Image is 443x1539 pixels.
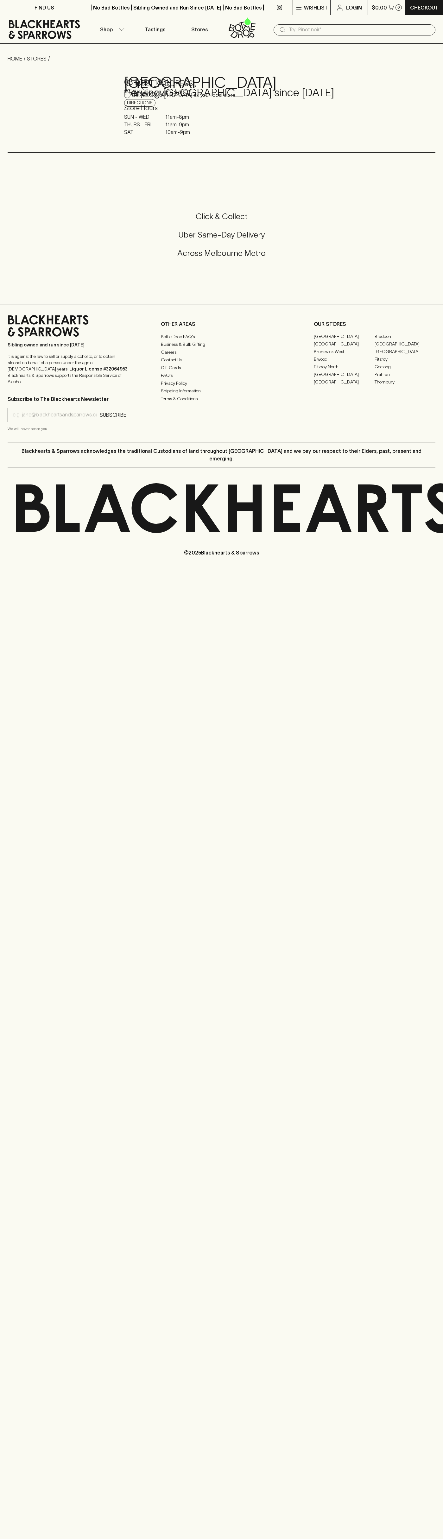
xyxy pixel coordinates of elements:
[100,411,126,419] p: SUBSCRIBE
[8,230,435,240] h5: Uber Same-Day Delivery
[314,371,375,378] a: [GEOGRAPHIC_DATA]
[397,6,400,9] p: 0
[314,363,375,371] a: Fitzroy North
[8,56,22,61] a: HOME
[289,25,430,35] input: Try "Pinot noir"
[410,4,439,11] p: Checkout
[314,356,375,363] a: Elwood
[8,186,435,292] div: Call to action block
[375,363,435,371] a: Geelong
[69,366,128,371] strong: Liquor License #32064953
[375,356,435,363] a: Fitzroy
[161,333,282,340] a: Bottle Drop FAQ's
[314,348,375,356] a: Brunswick West
[161,320,282,328] p: OTHER AREAS
[314,333,375,340] a: [GEOGRAPHIC_DATA]
[161,372,282,379] a: FAQ's
[314,378,375,386] a: [GEOGRAPHIC_DATA]
[161,341,282,348] a: Business & Bulk Gifting
[35,4,54,11] p: FIND US
[375,340,435,348] a: [GEOGRAPHIC_DATA]
[375,378,435,386] a: Thornbury
[8,426,129,432] p: We will never spam you
[161,379,282,387] a: Privacy Policy
[161,348,282,356] a: Careers
[89,15,133,43] button: Shop
[177,15,222,43] a: Stores
[375,371,435,378] a: Prahran
[27,56,47,61] a: STORES
[161,364,282,371] a: Gift Cards
[161,395,282,402] a: Terms & Conditions
[145,26,165,33] p: Tastings
[8,353,129,385] p: It is against the law to sell or supply alcohol to, or to obtain alcohol on behalf of a person un...
[304,4,328,11] p: Wishlist
[372,4,387,11] p: $0.00
[13,410,97,420] input: e.g. jane@blackheartsandsparrows.com.au
[161,387,282,395] a: Shipping Information
[8,248,435,258] h5: Across Melbourne Metro
[8,395,129,403] p: Subscribe to The Blackhearts Newsletter
[12,447,431,462] p: Blackhearts & Sparrows acknowledges the traditional Custodians of land throughout [GEOGRAPHIC_DAT...
[100,26,113,33] p: Shop
[191,26,208,33] p: Stores
[375,333,435,340] a: Braddon
[161,356,282,364] a: Contact Us
[346,4,362,11] p: Login
[97,408,129,422] button: SUBSCRIBE
[8,342,129,348] p: Sibling owned and run since [DATE]
[314,320,435,328] p: OUR STORES
[375,348,435,356] a: [GEOGRAPHIC_DATA]
[8,211,435,222] h5: Click & Collect
[133,15,177,43] a: Tastings
[314,340,375,348] a: [GEOGRAPHIC_DATA]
